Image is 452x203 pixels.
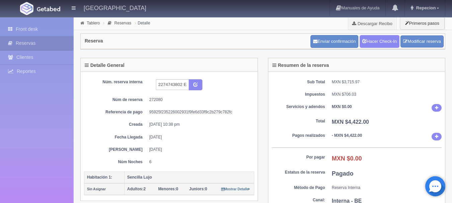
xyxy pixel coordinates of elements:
[272,79,325,85] dt: Sub Total
[133,20,152,26] li: Detalle
[272,133,325,138] dt: Pagos realizados
[189,187,207,191] span: 0
[124,172,254,183] th: Sencilla Lujo
[89,109,143,115] dt: Referencia de pago
[85,38,103,43] h4: Reserva
[89,147,143,153] dt: [PERSON_NAME]
[332,79,442,85] dd: MXN $3,715.97
[221,187,250,191] a: Mostrar Detalle
[89,97,143,103] dt: Núm de reserva
[149,147,249,153] dd: [DATE]
[149,134,249,140] dd: [DATE]
[272,155,325,160] dt: Por pagar
[158,187,176,191] strong: Menores:
[84,3,146,12] h4: [GEOGRAPHIC_DATA]
[87,187,106,191] small: Sin Asignar
[158,187,178,191] span: 0
[89,122,143,127] dt: Creada
[310,35,358,48] button: Enviar confirmación
[189,187,205,191] strong: Juniors:
[87,175,112,180] b: Habitación 1:
[332,133,362,138] b: - MXN $4,422.00
[400,17,445,30] button: Primeros pasos
[332,170,354,177] b: Pagado
[332,155,362,162] b: MXN $0.00
[400,35,444,48] a: Modificar reserva
[37,6,60,11] img: Getabed
[415,5,436,10] span: Repecion
[89,159,143,165] dt: Núm Noches
[360,35,399,48] a: Hacer Check-In
[127,187,146,191] span: 2
[332,119,369,125] b: MXN $4,422.00
[20,2,33,15] img: Getabed
[272,170,325,175] dt: Estatus de la reserva
[85,63,124,68] h4: Detalle General
[272,104,325,110] dt: Servicios y adendos
[127,187,144,191] strong: Adultos:
[272,92,325,97] dt: Impuestos
[149,159,249,165] dd: 6
[332,104,352,109] b: MXN $0.00
[87,21,100,25] a: Tablero
[149,122,249,127] dd: [DATE] 10:38 pm
[272,63,329,68] h4: Resumen de la reserva
[272,118,325,124] dt: Total
[89,134,143,140] dt: Fecha Llegada
[272,185,325,191] dt: Método de Pago
[149,109,249,115] dd: 95925f235226002931f9fe6d33f9c2b279c782fc
[332,92,442,97] dd: MXN $706.03
[149,97,249,103] dd: 272080
[89,79,143,85] dt: Núm. reserva interna
[332,185,442,191] dd: Reserva Interna
[114,21,131,25] a: Reservas
[272,197,325,203] dt: Canal:
[348,17,396,30] a: Descargar Recibo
